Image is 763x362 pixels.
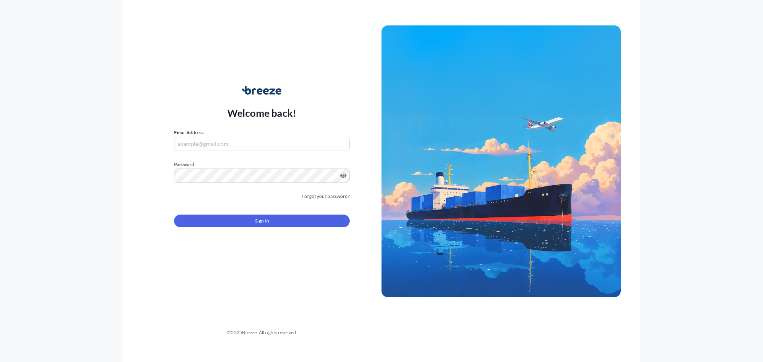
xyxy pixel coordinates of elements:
label: Email Address [174,129,203,137]
span: Sign In [255,217,269,225]
img: Ship illustration [381,25,621,297]
button: Show password [340,172,347,179]
div: © 2025 Breeze. All rights reserved. [142,329,381,337]
input: example@gmail.com [174,137,350,151]
p: Welcome back! [227,106,297,119]
label: Password [174,161,350,168]
button: Sign In [174,215,350,227]
a: Forgot your password? [302,192,350,200]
